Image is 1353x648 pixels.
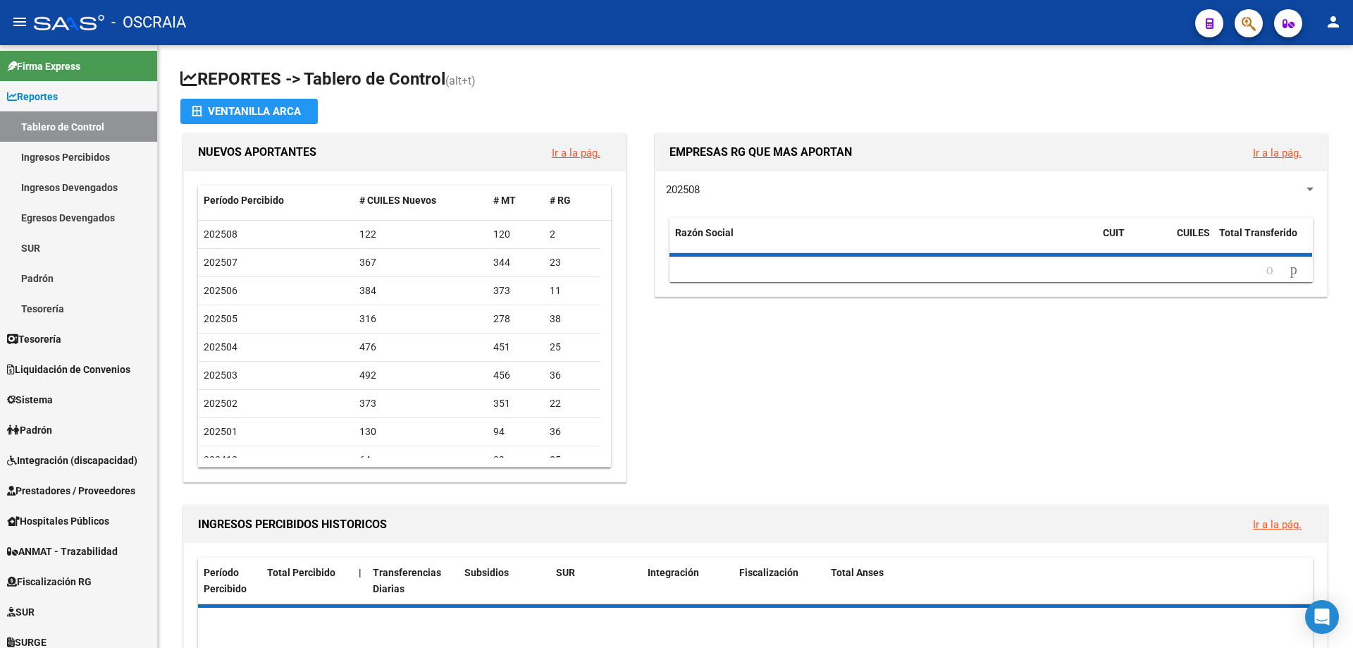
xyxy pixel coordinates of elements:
button: Ventanilla ARCA [180,99,318,124]
span: Integración [648,567,699,578]
div: 36 [550,367,595,384]
datatable-header-cell: Total Transferido [1213,218,1312,264]
span: 202506 [204,285,237,296]
div: 11 [550,283,595,299]
span: Tesorería [7,331,61,347]
span: 202412 [204,454,237,465]
datatable-header-cell: # RG [544,185,600,216]
span: 202508 [204,228,237,240]
span: Subsidios [464,567,509,578]
datatable-header-cell: Fiscalización [734,558,825,604]
div: 23 [550,255,595,271]
datatable-header-cell: | [353,558,367,604]
div: 373 [493,283,538,299]
datatable-header-cell: CUIT [1097,218,1171,264]
div: 373 [359,396,483,412]
button: Ir a la pág. [1242,511,1313,537]
div: 64 [359,452,483,468]
mat-icon: person [1325,13,1342,30]
div: 344 [493,255,538,271]
span: Liquidación de Convenios [7,362,130,377]
span: CUILES [1177,227,1210,238]
div: Ventanilla ARCA [192,99,307,124]
datatable-header-cell: # CUILES Nuevos [354,185,488,216]
span: # CUILES Nuevos [359,195,436,206]
datatable-header-cell: Razón Social [669,218,1097,264]
span: Razón Social [675,227,734,238]
span: 202501 [204,426,237,437]
span: 202507 [204,257,237,268]
span: SUR [7,604,35,620]
div: 25 [550,339,595,355]
span: # MT [493,195,516,206]
span: Fiscalización [739,567,798,578]
datatable-header-cell: Período Percibido [198,185,354,216]
datatable-header-cell: CUILES [1171,218,1213,264]
span: Integración (discapacidad) [7,453,137,468]
div: 384 [359,283,483,299]
div: 25 [550,452,595,468]
span: Transferencias Diarias [373,567,441,594]
span: 202508 [666,183,700,196]
div: 36 [550,424,595,440]
span: # RG [550,195,571,206]
h1: REPORTES -> Tablero de Control [180,68,1330,92]
span: Sistema [7,392,53,408]
a: go to next page [1284,262,1304,278]
div: 122 [359,226,483,243]
div: 2 [550,226,595,243]
div: 120 [493,226,538,243]
datatable-header-cell: Subsidios [459,558,550,604]
div: 130 [359,424,483,440]
span: CUIT [1103,227,1125,238]
span: Período Percibido [204,195,284,206]
div: 351 [493,396,538,412]
span: Total Percibido [267,567,335,578]
datatable-header-cell: SUR [550,558,642,604]
a: go to previous page [1260,262,1280,278]
span: NUEVOS APORTANTES [198,145,316,159]
a: Ir a la pág. [1253,518,1302,531]
datatable-header-cell: Total Percibido [261,558,353,604]
a: Ir a la pág. [1253,147,1302,159]
datatable-header-cell: Transferencias Diarias [367,558,459,604]
span: Prestadores / Proveedores [7,483,135,499]
span: 202505 [204,313,237,324]
span: Firma Express [7,59,80,74]
div: 94 [493,424,538,440]
button: Ir a la pág. [1242,140,1313,166]
span: EMPRESAS RG QUE MAS APORTAN [669,145,852,159]
span: Fiscalización RG [7,574,92,589]
mat-icon: menu [11,13,28,30]
span: 202503 [204,369,237,381]
span: 202504 [204,341,237,353]
span: Total Anses [831,567,884,578]
datatable-header-cell: Total Anses [825,558,1302,604]
span: Padrón [7,422,52,438]
div: 316 [359,311,483,327]
div: Open Intercom Messenger [1305,600,1339,634]
span: - OSCRAIA [111,7,186,38]
div: 39 [493,452,538,468]
div: 476 [359,339,483,355]
span: SUR [556,567,575,578]
datatable-header-cell: Integración [642,558,734,604]
div: 367 [359,255,483,271]
span: ANMAT - Trazabilidad [7,544,118,559]
datatable-header-cell: # MT [488,185,544,216]
button: Ir a la pág. [540,140,612,166]
span: INGRESOS PERCIBIDOS HISTORICOS [198,518,387,531]
div: 492 [359,367,483,384]
span: | [359,567,362,578]
div: 456 [493,367,538,384]
div: 22 [550,396,595,412]
span: Total Transferido [1219,227,1297,238]
span: Período Percibido [204,567,247,594]
div: 451 [493,339,538,355]
span: (alt+t) [445,74,476,87]
div: 38 [550,311,595,327]
a: Ir a la pág. [552,147,600,159]
span: 202502 [204,398,237,409]
span: Hospitales Públicos [7,513,109,529]
div: 278 [493,311,538,327]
